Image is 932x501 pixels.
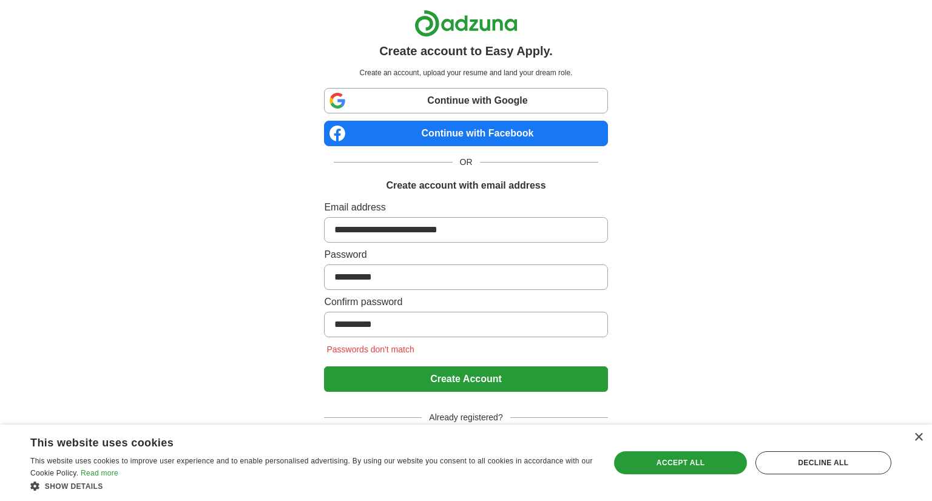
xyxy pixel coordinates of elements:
[614,451,746,474] div: Accept all
[324,345,416,354] span: Passwords don't match
[453,156,480,169] span: OR
[326,67,605,78] p: Create an account, upload your resume and land your dream role.
[324,295,607,309] label: Confirm password
[755,451,891,474] div: Decline all
[324,247,607,262] label: Password
[422,411,510,424] span: Already registered?
[914,433,923,442] div: Close
[45,482,103,491] span: Show details
[30,480,593,492] div: Show details
[30,432,562,450] div: This website uses cookies
[379,42,553,60] h1: Create account to Easy Apply.
[81,469,118,477] a: Read more, opens a new window
[386,178,545,193] h1: Create account with email address
[414,10,518,37] img: Adzuna logo
[324,366,607,392] button: Create Account
[324,88,607,113] a: Continue with Google
[324,121,607,146] a: Continue with Facebook
[30,457,593,477] span: This website uses cookies to improve user experience and to enable personalised advertising. By u...
[324,200,607,215] label: Email address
